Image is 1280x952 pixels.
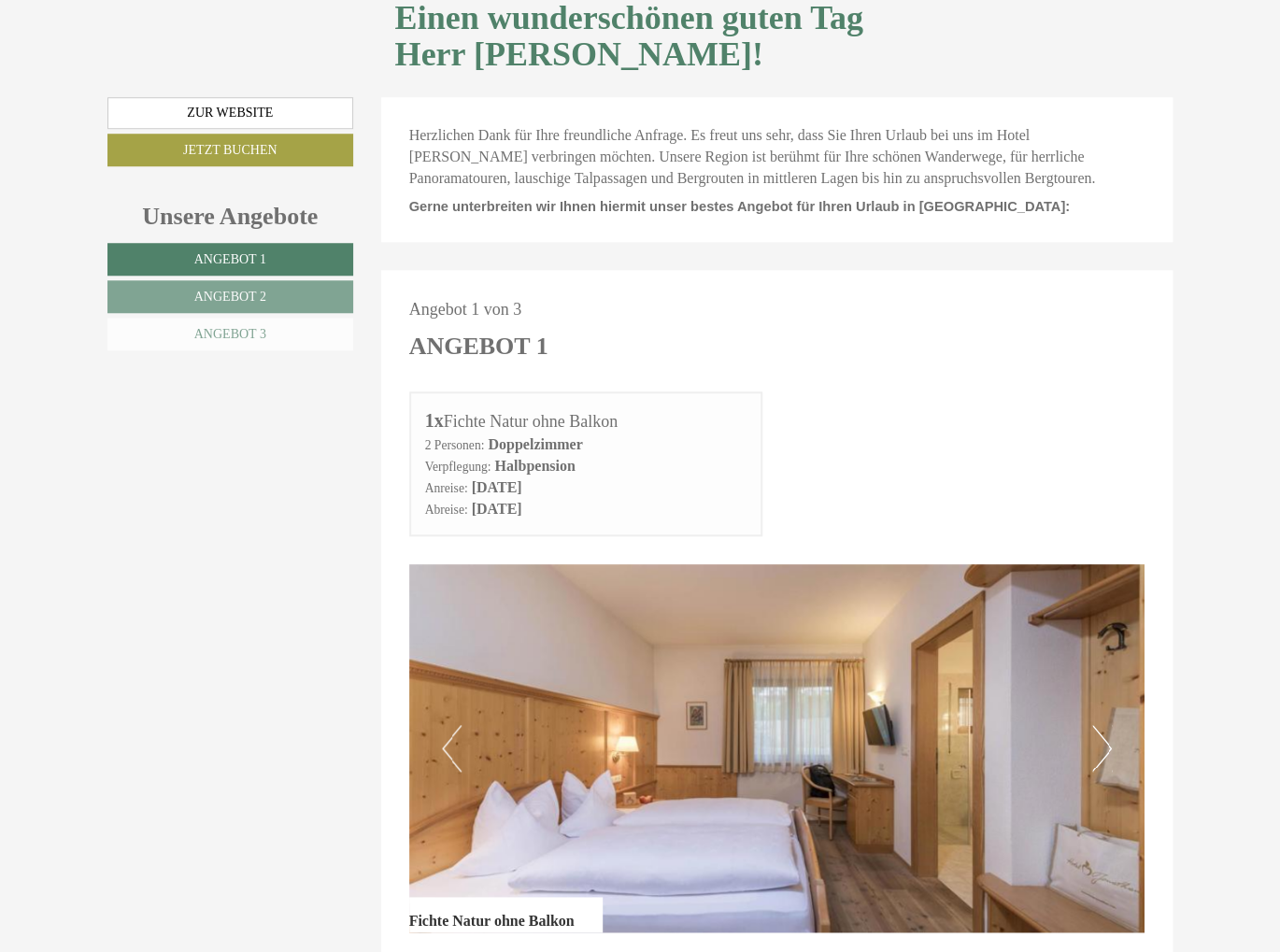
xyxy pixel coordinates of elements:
[409,897,603,932] div: Fichte Natur ohne Balkon
[107,97,353,129] a: Zur Website
[409,300,522,319] span: Angebot 1 von 3
[425,438,485,452] small: 2 Personen:
[494,458,575,474] b: Halbpension
[425,503,468,517] small: Abreise:
[472,501,522,517] b: [DATE]
[409,329,548,363] div: Angebot 1
[107,134,353,166] a: Jetzt buchen
[1092,725,1112,772] button: Next
[488,436,582,452] b: Doppelzimmer
[194,327,266,341] span: Angebot 3
[107,199,353,234] div: Unsere Angebote
[409,199,1070,214] span: Gerne unterbreiten wir Ihnen hiermit unser bestes Angebot für Ihren Urlaub in [GEOGRAPHIC_DATA]:
[409,564,1145,932] img: image
[442,725,462,772] button: Previous
[472,479,522,495] b: [DATE]
[409,125,1145,190] p: Herzlichen Dank für Ihre freundliche Anfrage. Es freut uns sehr, dass Sie Ihren Urlaub bei uns im...
[194,252,266,266] span: Angebot 1
[425,481,468,495] small: Anreise:
[194,290,266,304] span: Angebot 2
[425,407,747,434] div: Fichte Natur ohne Balkon
[425,460,491,474] small: Verpflegung:
[425,410,444,431] b: 1x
